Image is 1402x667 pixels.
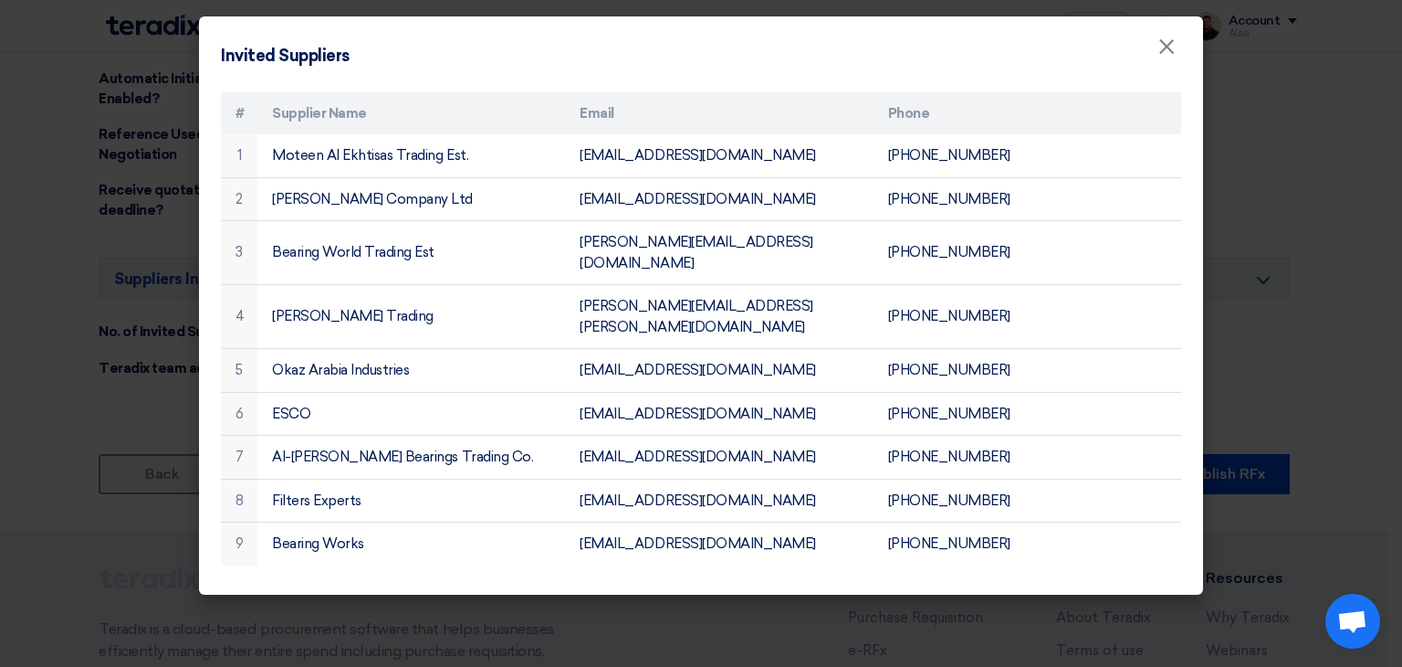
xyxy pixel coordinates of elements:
td: Bearing World Trading Est [257,221,565,285]
td: [PHONE_NUMBER] [874,285,1181,349]
td: 4 [221,285,257,349]
td: Moteen Al Ekhtisas Trading Est. [257,134,565,177]
td: [EMAIL_ADDRESS][DOMAIN_NAME] [565,392,873,436]
td: Bearing Works [257,523,565,566]
td: 6 [221,392,257,436]
div: Open chat [1325,594,1380,649]
td: 5 [221,349,257,393]
td: [PHONE_NUMBER] [874,523,1181,566]
td: [PERSON_NAME][EMAIL_ADDRESS][PERSON_NAME][DOMAIN_NAME] [565,285,873,349]
td: 8 [221,479,257,523]
td: Okaz Arabia Industries [257,349,565,393]
td: Filters Experts [257,479,565,523]
td: 1 [221,134,257,177]
td: 7 [221,436,257,480]
td: Al-[PERSON_NAME] Bearings Trading Co. [257,436,565,480]
h4: Invited Suppliers [221,44,350,69]
td: [EMAIL_ADDRESS][DOMAIN_NAME] [565,134,873,177]
button: Close [1143,29,1190,66]
td: [PERSON_NAME][EMAIL_ADDRESS][DOMAIN_NAME] [565,221,873,285]
td: ESCO [257,392,565,436]
td: [EMAIL_ADDRESS][DOMAIN_NAME] [565,349,873,393]
td: [PHONE_NUMBER] [874,392,1181,436]
td: [PHONE_NUMBER] [874,177,1181,221]
th: Email [565,92,873,135]
td: 9 [221,523,257,566]
th: # [221,92,257,135]
td: [PHONE_NUMBER] [874,479,1181,523]
td: [PERSON_NAME] Trading [257,285,565,349]
td: [PHONE_NUMBER] [874,221,1181,285]
td: [PERSON_NAME] Company Ltd [257,177,565,221]
td: [EMAIL_ADDRESS][DOMAIN_NAME] [565,177,873,221]
span: × [1157,33,1176,69]
td: [EMAIL_ADDRESS][DOMAIN_NAME] [565,523,873,566]
td: [EMAIL_ADDRESS][DOMAIN_NAME] [565,436,873,480]
th: Phone [874,92,1181,135]
td: [EMAIL_ADDRESS][DOMAIN_NAME] [565,479,873,523]
th: Supplier Name [257,92,565,135]
td: 2 [221,177,257,221]
td: [PHONE_NUMBER] [874,349,1181,393]
td: [PHONE_NUMBER] [874,436,1181,480]
td: [PHONE_NUMBER] [874,134,1181,177]
td: 3 [221,221,257,285]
